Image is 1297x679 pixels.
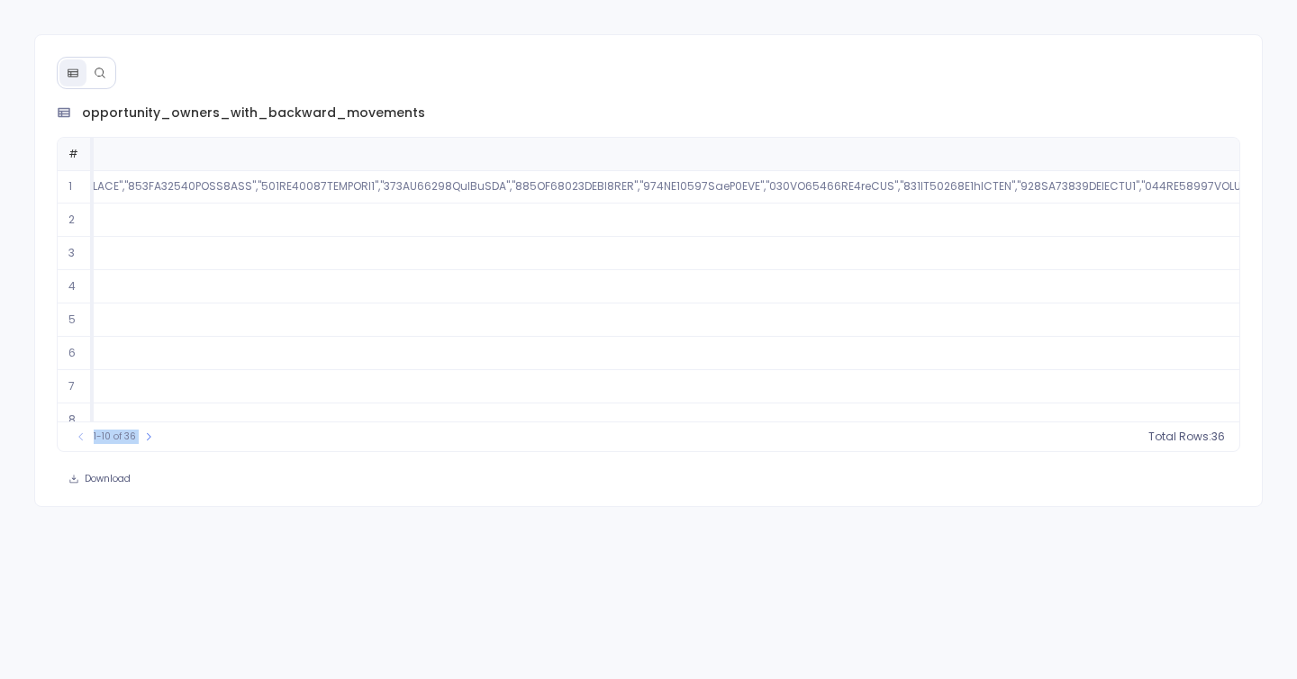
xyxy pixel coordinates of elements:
[85,473,131,485] span: Download
[58,237,94,270] td: 3
[58,370,94,403] td: 7
[58,337,94,370] td: 6
[1211,430,1225,444] span: 36
[58,170,94,204] td: 1
[58,270,94,303] td: 4
[58,204,94,237] td: 2
[58,403,94,437] td: 8
[57,466,142,492] button: Download
[94,430,136,444] span: 1-10 of 36
[1148,430,1211,444] span: Total Rows:
[68,146,78,161] span: #
[58,303,94,337] td: 5
[82,104,425,122] span: opportunity_owners_with_backward_movements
